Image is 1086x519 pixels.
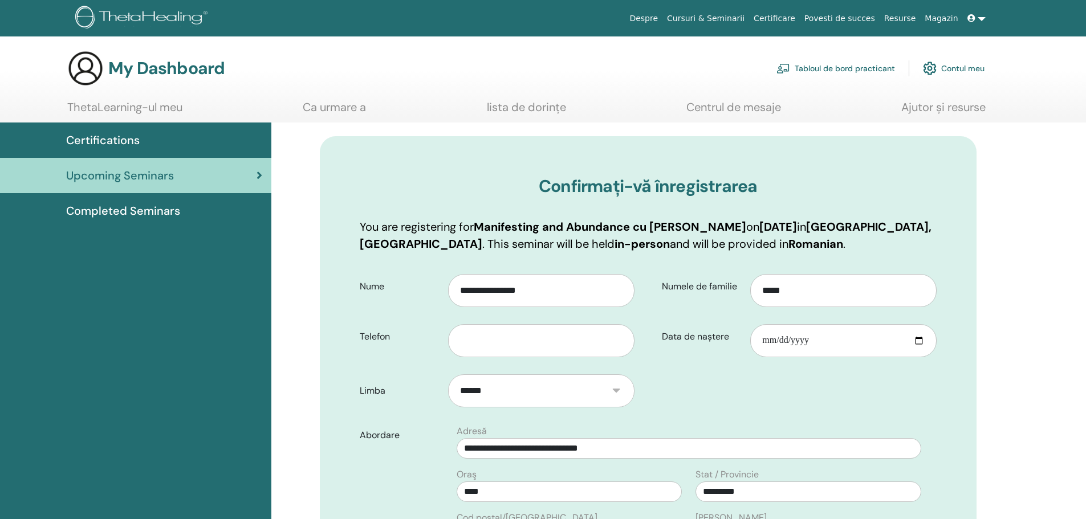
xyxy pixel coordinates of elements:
[108,58,225,79] h3: My Dashboard
[66,202,180,219] span: Completed Seminars
[923,59,937,78] img: cog.svg
[351,380,449,402] label: Limba
[923,56,985,81] a: Contul meu
[66,167,174,184] span: Upcoming Seminars
[351,276,449,297] label: Nume
[880,8,921,29] a: Resurse
[653,276,751,297] label: Numele de familie
[776,63,790,73] img: chalkboard-teacher.svg
[67,100,182,122] a: ThetaLearning-ul meu
[625,8,662,29] a: Despre
[487,100,566,122] a: lista de dorințe
[901,100,986,122] a: Ajutor și resurse
[615,236,670,251] b: in-person
[360,218,937,252] p: You are registering for on in . This seminar will be held and will be provided in .
[800,8,880,29] a: Povesti de succes
[360,176,937,197] h3: Confirmați-vă înregistrarea
[67,50,104,87] img: generic-user-icon.jpg
[695,468,759,481] label: Stat / Provincie
[351,424,450,446] label: Abordare
[788,236,843,251] b: Romanian
[474,219,746,234] b: Manifesting and Abundance cu [PERSON_NAME]
[776,56,895,81] a: Tabloul de bord practicant
[920,8,962,29] a: Magazin
[759,219,797,234] b: [DATE]
[351,326,449,348] label: Telefon
[66,132,140,149] span: Certifications
[75,6,211,31] img: logo.png
[653,326,751,348] label: Data de naștere
[457,468,477,481] label: Oraş
[662,8,749,29] a: Cursuri & Seminarii
[686,100,781,122] a: Centrul de mesaje
[749,8,800,29] a: Certificare
[457,424,487,438] label: Adresă
[303,100,366,122] a: Ca urmare a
